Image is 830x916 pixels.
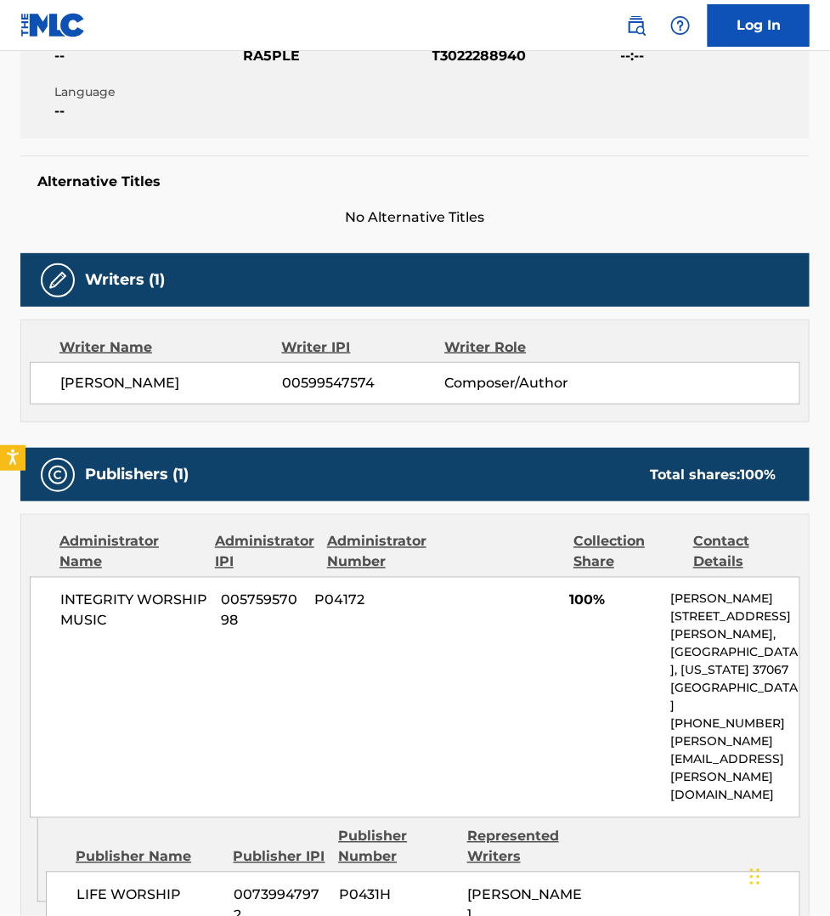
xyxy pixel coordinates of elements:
div: Writer Name [59,337,282,358]
span: -- [54,46,239,66]
div: Contact Details [693,532,800,573]
span: 100 % [740,466,776,483]
p: [PERSON_NAME][EMAIL_ADDRESS][PERSON_NAME][DOMAIN_NAME] [671,733,799,805]
p: [PERSON_NAME] [671,591,799,608]
span: --:-- [621,46,805,66]
span: Language [54,83,239,101]
div: Administrator Name [59,532,202,573]
img: Writers [48,270,68,291]
span: INTEGRITY WORSHIP MUSIC [60,591,208,631]
a: Public Search [619,8,653,42]
p: [PHONE_NUMBER] [671,715,799,733]
span: 100% [569,591,658,611]
div: Administrator IPI [215,532,314,573]
p: [GEOGRAPHIC_DATA] [671,680,799,715]
img: MLC Logo [20,13,86,37]
span: [PERSON_NAME] [60,373,282,393]
img: help [670,15,691,36]
span: P04172 [315,591,426,611]
h5: Alternative Titles [37,173,793,190]
div: Publisher Name [76,847,221,868]
div: Help [663,8,697,42]
iframe: Chat Widget [745,834,830,916]
h5: Publishers (1) [85,465,189,484]
div: Represented Writers [467,827,583,868]
div: Writer IPI [282,337,445,358]
div: Publisher Number [338,827,454,868]
div: Publisher IPI [234,847,326,868]
span: No Alternative Titles [20,207,810,228]
span: -- [54,101,239,122]
div: Administrator Number [327,532,434,573]
div: Total shares: [650,465,776,485]
p: [STREET_ADDRESS][PERSON_NAME], [671,608,799,644]
img: search [626,15,646,36]
h5: Writers (1) [85,270,165,290]
div: Drag [750,851,760,902]
span: Composer/Author [444,373,592,393]
div: Collection Share [573,532,680,573]
p: [GEOGRAPHIC_DATA], [US_STATE] 37067 [671,644,799,680]
span: 00599547574 [282,373,444,393]
span: T3022288940 [432,46,617,66]
img: Publishers [48,465,68,485]
span: RA5PLE [243,46,427,66]
a: Log In [708,4,810,47]
span: 00575957098 [221,591,302,631]
div: Writer Role [444,337,592,358]
span: LIFE WORSHIP [76,885,221,906]
span: P0431H [339,885,455,906]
